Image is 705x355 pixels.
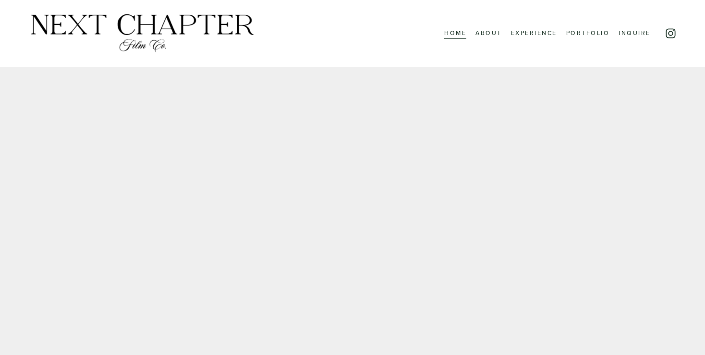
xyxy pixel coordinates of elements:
a: About [475,27,501,39]
a: Experience [511,27,557,39]
a: Inquire [619,27,650,39]
img: Next Chapter Film Co. [28,12,256,54]
a: Instagram [665,27,677,39]
a: Portfolio [566,27,609,39]
a: Home [444,27,466,39]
